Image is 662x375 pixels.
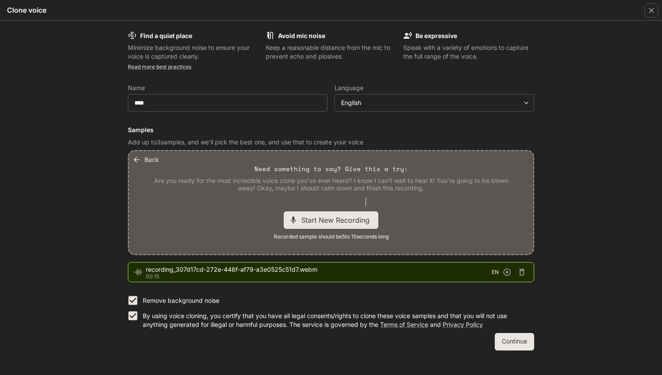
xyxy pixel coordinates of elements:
[7,5,46,15] h5: Clone voice
[341,98,520,107] div: English
[140,32,192,39] b: Find a quiet place
[266,43,397,61] p: Keep a reasonable distance from the mic to prevent echo and plosives.
[335,85,363,91] p: Language
[150,177,512,192] p: Are you ready for the most incredible voice clone you've ever heard? I know I can't wait to hear ...
[301,215,375,225] span: Start New Recording
[284,211,378,229] div: Start New Recording
[403,43,534,61] p: Speak with a variety of emotions to capture the full range of the voice.
[143,296,219,305] p: Remove background noise
[278,32,325,39] b: Avoid mic noise
[130,151,162,168] button: Back
[143,312,527,329] p: By using voice cloning, you certify that you have all legal consents/rights to clone these voice ...
[335,98,534,107] div: English
[146,274,492,279] p: 00:15
[380,321,428,328] a: Terms of Service
[128,85,145,91] p: Name
[274,232,389,241] span: Recorded sample should be 5 to 15 seconds long
[146,265,492,274] span: recording_307d17cd-272e-446f-af79-a3e0525c51d7.webm
[443,321,483,328] a: Privacy Policy
[492,268,499,277] span: EN
[128,63,191,70] a: Read more best practices
[254,165,408,173] p: Need something to say? Give this a try:
[128,126,534,134] h6: Samples
[128,43,259,61] p: Minimize background noise to ensure your voice is captured clearly.
[495,333,534,350] button: Continue
[416,32,457,39] b: Be expressive
[128,138,534,147] p: Add up to 3 samples, and we'll pick the best one, and use that to create your voice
